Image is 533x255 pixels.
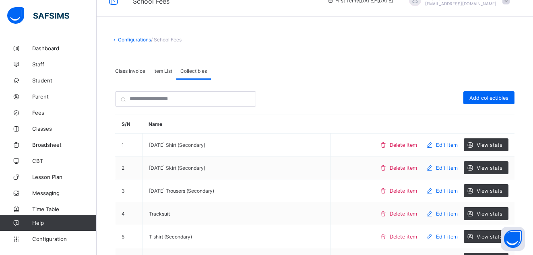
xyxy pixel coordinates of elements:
td: 2 [116,156,143,179]
td: 3 [116,179,143,202]
span: Edit item [436,165,458,171]
th: S/N [116,115,143,134]
span: Edit item [436,211,458,217]
span: View stats [477,211,502,217]
img: safsims [7,7,69,24]
td: 4 [116,202,143,225]
td: 1 [116,134,143,156]
span: Item List [153,68,172,74]
a: Configurations [118,37,151,43]
td: Tracksuit [143,202,330,225]
span: [EMAIL_ADDRESS][DOMAIN_NAME] [425,1,496,6]
span: CBT [32,158,97,164]
span: Dashboard [32,45,97,51]
span: Parent [32,93,97,100]
td: [DATE] Skirt (Secondary) [143,156,330,179]
span: Student [32,77,97,84]
span: Delete item [390,188,417,194]
span: Delete item [390,211,417,217]
span: Edit item [436,188,458,194]
span: Messaging [32,190,97,196]
span: Delete item [390,234,417,240]
span: Configuration [32,236,96,242]
span: Edit item [436,142,458,148]
span: Classes [32,125,97,132]
td: 5 [116,225,143,248]
span: Delete item [390,142,417,148]
span: Delete item [390,165,417,171]
span: Collectibles [180,68,207,74]
span: View stats [477,142,502,148]
td: T shirt (Secondary) [143,225,330,248]
span: Edit item [436,234,458,240]
span: Lesson Plan [32,174,97,180]
span: Help [32,220,96,226]
th: Name [143,115,330,134]
span: Class Invoice [115,68,145,74]
td: [DATE] Shirt (Secondary) [143,134,330,156]
span: Fees [32,109,97,116]
span: / School Fees [151,37,182,43]
span: View stats [477,188,502,194]
span: Time Table [32,206,97,212]
span: Broadsheet [32,142,97,148]
span: View stats [477,234,502,240]
td: [DATE] Trousers (Secondary) [143,179,330,202]
span: Staff [32,61,97,68]
span: View stats [477,165,502,171]
span: Add collectibles [469,95,508,101]
button: Open asap [501,227,525,251]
